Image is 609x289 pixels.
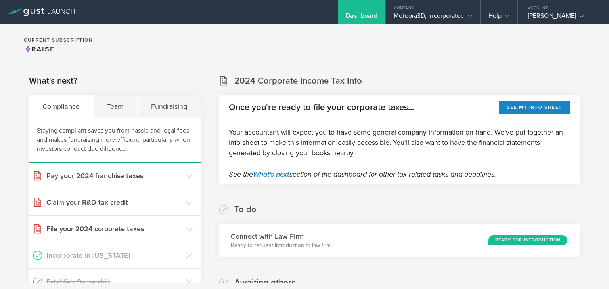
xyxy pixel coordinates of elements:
h2: To do [234,204,257,215]
h3: Establish Ownership [46,277,182,287]
div: Ready for Introduction [488,235,567,245]
h3: File your 2024 corporate taxes [46,224,182,234]
h3: Claim your R&D tax credit [46,197,182,207]
p: Ready to request introduction to law firm [231,241,331,249]
h3: Pay your 2024 franchise taxes [46,171,182,181]
h3: Connect with Law Firm [231,231,331,241]
div: Help [488,12,509,24]
div: Dashboard [346,12,377,24]
h2: What's next? [29,75,77,87]
div: Connect with Law FirmReady to request introduction to law firmReady for Introduction [219,224,580,257]
h2: 2024 Corporate Income Tax Info [234,75,362,87]
div: Team [94,95,138,118]
p: Your accountant will expect you to have some general company information on hand. We've put toget... [229,127,570,158]
span: Raise [24,45,55,53]
a: What's next [253,170,289,179]
h3: Incorporate in [US_STATE] [46,250,182,260]
div: Compliance [29,95,94,118]
h2: Once you're ready to file your corporate taxes... [229,102,414,113]
h2: Current Subscription [24,38,93,42]
div: [PERSON_NAME] [528,12,595,24]
h2: Awaiting others [234,277,295,289]
div: Fundraising [138,95,201,118]
div: Staying compliant saves you from hassle and legal fees, and makes fundraising more efficient, par... [29,118,201,163]
div: Meteora3D, Incorporated [394,12,472,24]
button: See my info sheet [499,101,570,114]
em: See the section of the dashboard for other tax related tasks and deadlines. [229,170,496,179]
